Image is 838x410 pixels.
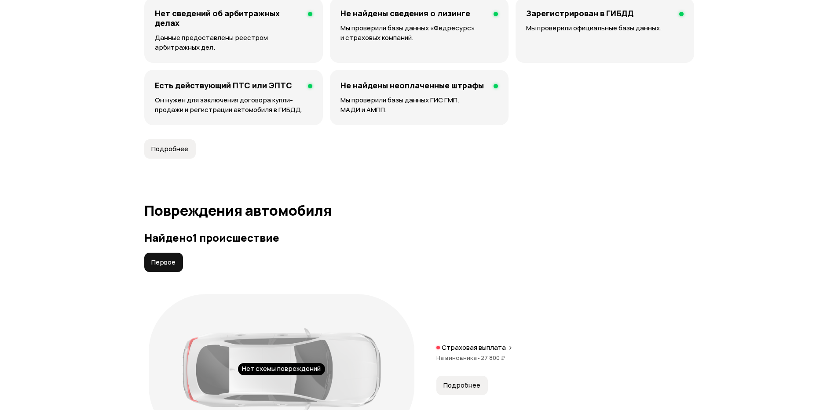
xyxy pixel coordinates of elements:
[526,8,633,18] h4: Зарегистрирован в ГИБДД
[155,80,292,90] h4: Есть действующий ПТС или ЭПТС
[144,203,694,218] h1: Повреждения автомобиля
[144,232,694,244] h3: Найдено 1 происшествие
[144,253,183,272] button: Первое
[340,8,470,18] h4: Не найдены сведения о лизинге
[481,354,505,362] span: 27 800 ₽
[155,95,313,115] p: Он нужен для заключения договора купли-продажи и регистрации автомобиля в ГИБДД.
[477,354,481,362] span: •
[340,80,484,90] h4: Не найдены неоплаченные штрафы
[151,258,176,267] span: Первое
[436,354,481,362] span: На виновника
[340,95,498,115] p: Мы проверили базы данных ГИС ГМП, МАДИ и АМПП.
[238,363,325,375] div: Нет схемы повреждений
[340,23,498,43] p: Мы проверили базы данных «Федресурс» и страховых компаний.
[436,376,488,395] button: Подробнее
[144,139,196,159] button: Подробнее
[443,381,480,390] span: Подробнее
[442,343,506,352] p: Страховая выплата
[155,8,301,28] h4: Нет сведений об арбитражных делах
[526,23,684,33] p: Мы проверили официальные базы данных.
[151,145,188,153] span: Подробнее
[155,33,313,52] p: Данные предоставлены реестром арбитражных дел.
